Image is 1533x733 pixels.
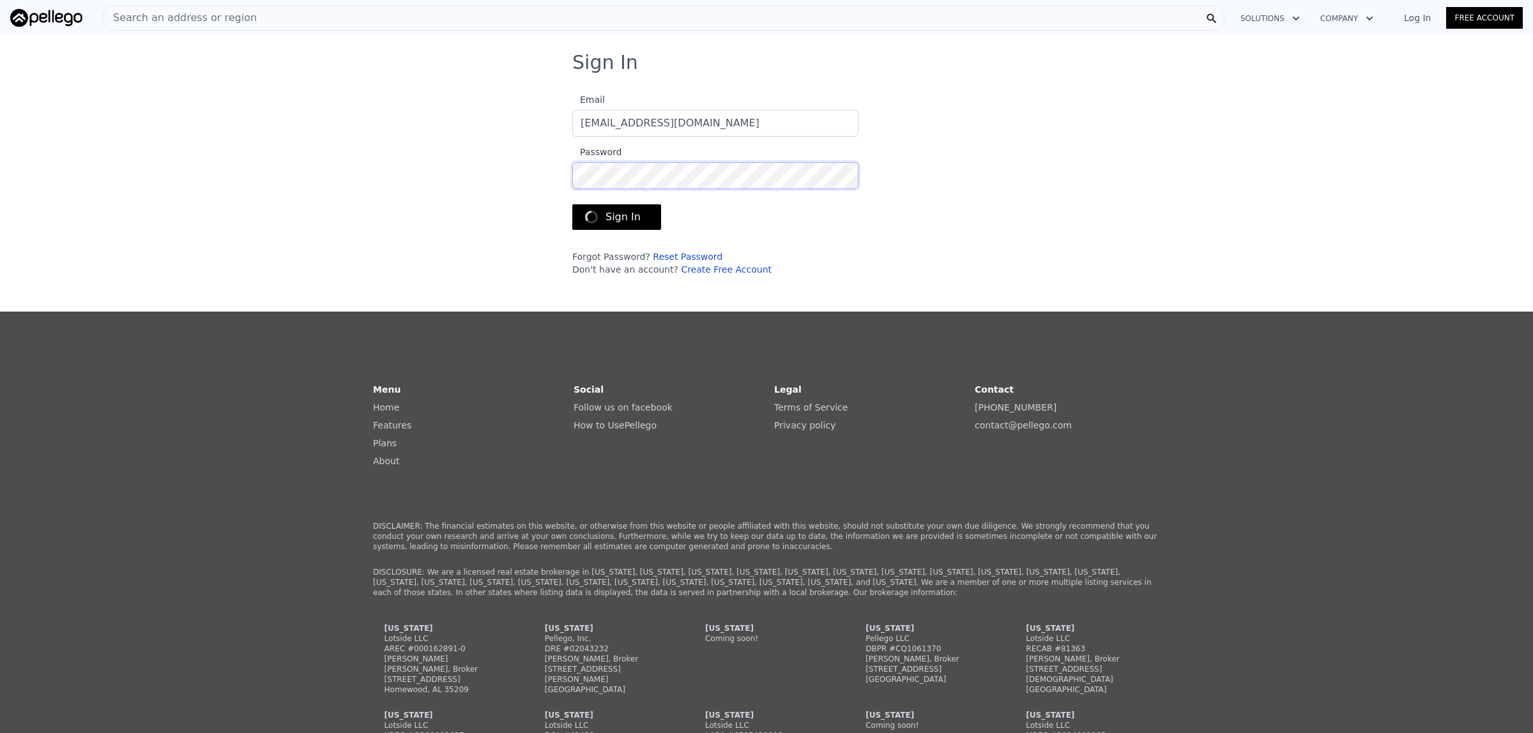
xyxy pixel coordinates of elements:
[705,720,828,730] div: Lotside LLC
[1230,7,1310,30] button: Solutions
[572,162,858,189] input: Password
[10,9,82,27] img: Pellego
[572,147,622,157] span: Password
[866,623,988,633] div: [US_STATE]
[1026,710,1148,720] div: [US_STATE]
[866,654,988,664] div: [PERSON_NAME], Broker
[572,250,858,276] div: Forgot Password? Don't have an account?
[774,384,802,395] strong: Legal
[572,110,858,137] input: Email
[705,710,828,720] div: [US_STATE]
[1026,633,1148,644] div: Lotside LLC
[385,633,507,644] div: Lotside LLC
[574,384,604,395] strong: Social
[373,438,397,448] a: Plans
[705,633,828,644] div: Coming soon!
[975,402,1056,412] a: [PHONE_NUMBER]
[385,623,507,633] div: [US_STATE]
[574,402,673,412] a: Follow us on facebook
[373,567,1160,598] p: DISCLOSURE: We are a licensed real estate brokerage in [US_STATE], [US_STATE], [US_STATE], [US_ST...
[385,684,507,695] div: Homewood, AL 35209
[1389,11,1446,24] a: Log In
[103,10,257,26] span: Search an address or region
[545,623,667,633] div: [US_STATE]
[866,664,988,674] div: [STREET_ADDRESS]
[545,654,667,664] div: [PERSON_NAME], Broker
[866,644,988,654] div: DBPR #CQ1061370
[1026,720,1148,730] div: Lotside LLC
[385,720,507,730] div: Lotside LLC
[572,204,661,230] button: Sign In
[774,420,835,430] a: Privacy policy
[373,521,1160,552] p: DISCLAIMER: The financial estimates on this website, or otherwise from this website or people aff...
[373,402,399,412] a: Home
[373,384,400,395] strong: Menu
[373,456,399,466] a: About
[1026,664,1148,684] div: [STREET_ADDRESS][DEMOGRAPHIC_DATA]
[545,720,667,730] div: Lotside LLC
[1026,684,1148,695] div: [GEOGRAPHIC_DATA]
[385,644,507,654] div: AREC #000162891-0
[545,664,667,684] div: [STREET_ADDRESS][PERSON_NAME]
[574,420,657,430] a: How to UsePellego
[545,644,667,654] div: DRE #02043232
[653,252,722,262] a: Reset Password
[1310,7,1384,30] button: Company
[1026,644,1148,654] div: RECAB #81363
[866,710,988,720] div: [US_STATE]
[705,623,828,633] div: [US_STATE]
[545,684,667,695] div: [GEOGRAPHIC_DATA]
[1026,654,1148,664] div: [PERSON_NAME], Broker
[866,720,988,730] div: Coming soon!
[373,420,411,430] a: Features
[1446,7,1523,29] a: Free Account
[545,710,667,720] div: [US_STATE]
[681,264,772,275] a: Create Free Account
[866,633,988,644] div: Pellego LLC
[385,710,507,720] div: [US_STATE]
[975,420,1072,430] a: contact@pellego.com
[866,674,988,684] div: [GEOGRAPHIC_DATA]
[975,384,1014,395] strong: Contact
[1026,623,1148,633] div: [US_STATE]
[572,94,605,105] span: Email
[385,674,507,684] div: [STREET_ADDRESS]
[545,633,667,644] div: Pellego, Inc.
[572,51,961,74] h3: Sign In
[385,654,507,674] div: [PERSON_NAME] [PERSON_NAME], Broker
[774,402,848,412] a: Terms of Service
